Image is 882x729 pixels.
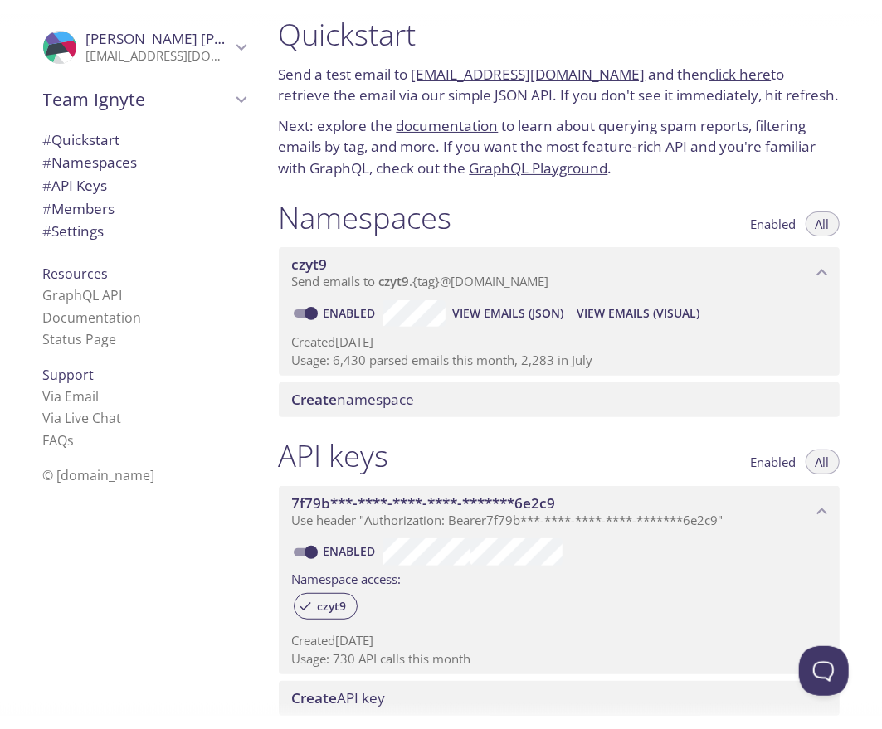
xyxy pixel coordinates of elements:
[412,65,646,84] a: [EMAIL_ADDRESS][DOMAIN_NAME]
[292,352,826,369] p: Usage: 6,430 parsed emails this month, 2,283 in July
[43,153,138,172] span: Namespaces
[43,431,75,450] a: FAQ
[68,431,75,450] span: s
[279,437,389,474] h1: API keys
[279,199,452,236] h1: Namespaces
[709,65,772,84] a: click here
[292,632,826,649] p: Created [DATE]
[292,390,415,409] span: namespace
[43,199,115,218] span: Members
[43,387,100,406] a: Via Email
[577,304,699,323] span: View Emails (Visual)
[279,382,840,417] div: Create namespace
[292,273,549,289] span: Send emails to . {tag} @[DOMAIN_NAME]
[292,333,826,351] p: Created [DATE]
[30,220,259,243] div: Team Settings
[292,650,826,668] p: Usage: 730 API calls this month
[397,116,499,135] a: documentation
[799,646,849,696] iframe: Help Scout Beacon - Open
[43,130,52,149] span: #
[379,273,410,289] span: czyt9
[321,543,383,559] a: Enabled
[43,221,52,241] span: #
[43,221,105,241] span: Settings
[43,153,52,172] span: #
[292,566,402,590] label: Namespace access:
[294,593,358,620] div: czyt9
[741,450,806,474] button: Enabled
[292,390,338,409] span: Create
[279,247,840,299] div: czyt9 namespace
[30,78,259,121] div: Team Ignyte
[292,688,338,707] span: Create
[43,88,231,111] span: Team Ignyte
[30,129,259,152] div: Quickstart
[741,211,806,236] button: Enabled
[279,16,840,53] h1: Quickstart
[308,599,357,614] span: czyt9
[43,176,108,195] span: API Keys
[279,681,840,716] div: Create API Key
[86,29,314,48] span: [PERSON_NAME] [PERSON_NAME]
[43,366,95,384] span: Support
[806,211,840,236] button: All
[43,409,122,427] a: Via Live Chat
[470,158,608,177] a: GraphQL Playground
[43,286,123,304] a: GraphQL API
[43,176,52,195] span: #
[43,265,109,283] span: Resources
[43,330,117,348] a: Status Page
[292,688,386,707] span: API key
[30,20,259,75] div: Megan Slota
[279,64,840,106] p: Send a test email to and then to retrieve the email via our simple JSON API. If you don't see it ...
[86,48,231,65] p: [EMAIL_ADDRESS][DOMAIN_NAME]
[30,151,259,174] div: Namespaces
[30,197,259,221] div: Members
[43,466,155,484] span: © [DOMAIN_NAME]
[570,300,706,327] button: View Emails (Visual)
[806,450,840,474] button: All
[279,115,840,179] p: Next: explore the to learn about querying spam reports, filtering emails by tag, and more. If you...
[30,174,259,197] div: API Keys
[446,300,570,327] button: View Emails (JSON)
[452,304,563,323] span: View Emails (JSON)
[43,309,142,327] a: Documentation
[292,255,328,274] span: czyt9
[43,199,52,218] span: #
[43,130,120,149] span: Quickstart
[321,305,383,321] a: Enabled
